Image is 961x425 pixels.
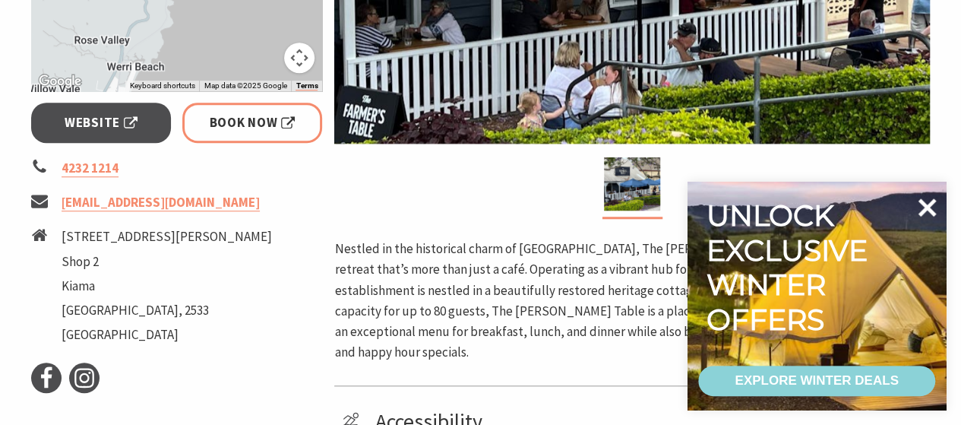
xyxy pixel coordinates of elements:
[698,366,935,396] a: EXPLORE WINTER DEALS
[204,81,286,90] span: Map data ©2025 Google
[35,71,85,91] img: Google
[62,325,272,345] li: [GEOGRAPHIC_DATA]
[334,239,930,363] p: Nestled in the historical charm of [GEOGRAPHIC_DATA], The [PERSON_NAME] Table provides a culinary...
[62,160,119,177] a: 4232 1214
[35,71,85,91] a: Open this area in Google Maps (opens a new window)
[284,43,315,73] button: Map camera controls
[31,103,172,143] a: Website
[62,227,272,247] li: [STREET_ADDRESS][PERSON_NAME]
[182,103,323,143] a: Book Now
[735,366,898,396] div: EXPLORE WINTER DEALS
[65,113,138,133] span: Website
[129,81,194,91] button: Keyboard shortcuts
[604,157,660,211] img: Entrance from Collins Street
[62,252,272,272] li: Shop 2
[62,194,260,211] a: [EMAIL_ADDRESS][DOMAIN_NAME]
[296,81,318,90] a: Terms
[62,276,272,297] li: Kiama
[707,198,874,337] div: Unlock exclusive winter offers
[62,300,272,321] li: [GEOGRAPHIC_DATA], 2533
[210,113,296,133] span: Book Now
